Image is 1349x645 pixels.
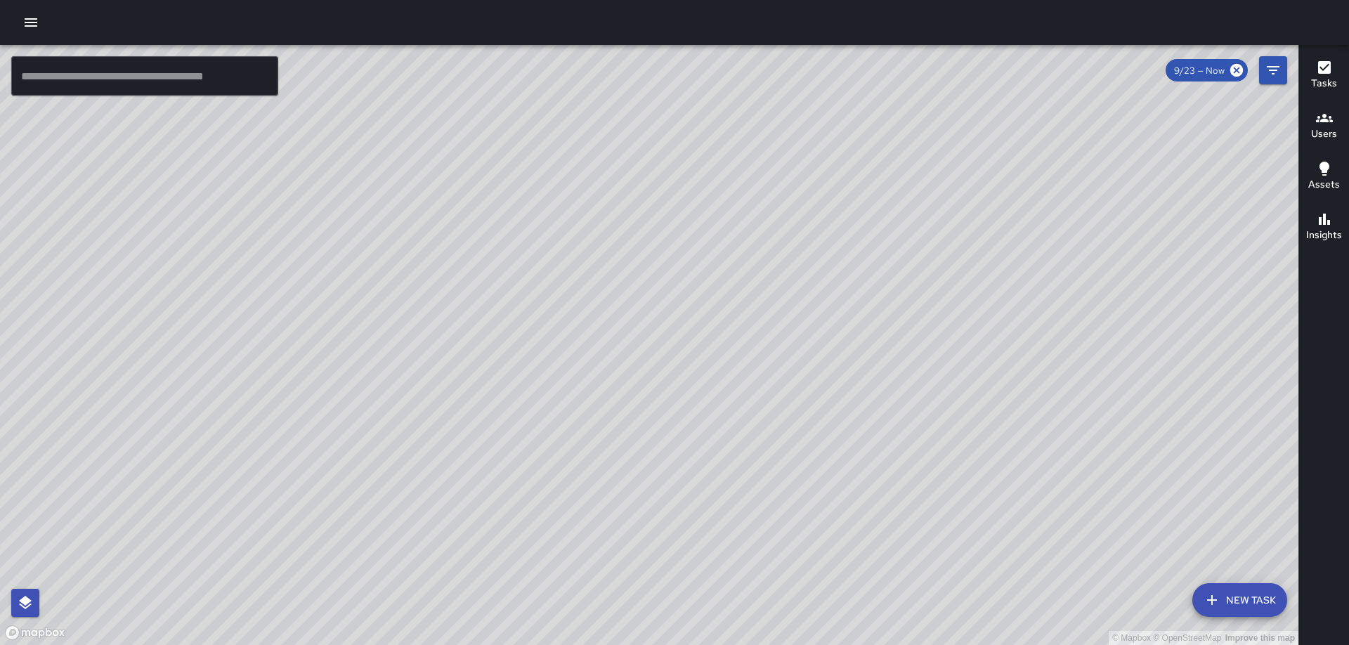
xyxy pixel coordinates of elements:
h6: Tasks [1311,76,1337,91]
button: Assets [1299,152,1349,202]
div: 9/23 — Now [1166,59,1248,82]
h6: Users [1311,126,1337,142]
button: Tasks [1299,51,1349,101]
button: Users [1299,101,1349,152]
button: Filters [1259,56,1287,84]
button: New Task [1192,583,1287,617]
h6: Insights [1306,228,1342,243]
button: Insights [1299,202,1349,253]
h6: Assets [1308,177,1340,193]
span: 9/23 — Now [1166,65,1233,77]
